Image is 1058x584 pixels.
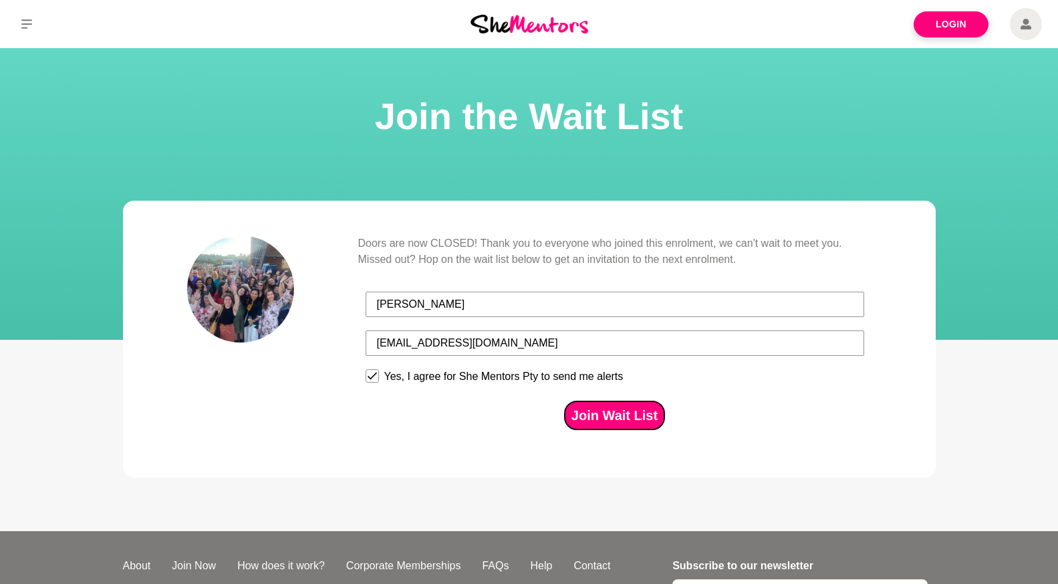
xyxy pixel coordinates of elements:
h1: Join the Wait List [16,91,1042,142]
p: Doors are now CLOSED! Thank you to everyone who joined this enrolment, we can't wait to meet you.... [358,235,872,268]
a: Help [519,558,563,574]
h4: Subscribe to our newsletter [672,558,927,574]
a: About [112,558,162,574]
a: FAQs [471,558,519,574]
a: Corporate Memberships [336,558,472,574]
a: Login [914,11,988,37]
a: Contact [563,558,621,574]
a: Join Now [161,558,227,574]
div: Yes, I agree for She Mentors Pty to send me alerts [384,371,624,383]
input: First Name [366,292,864,317]
a: How does it work? [227,558,336,574]
button: Join Wait List [565,401,664,429]
img: She Mentors Logo [471,15,588,33]
input: Email [366,330,864,356]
